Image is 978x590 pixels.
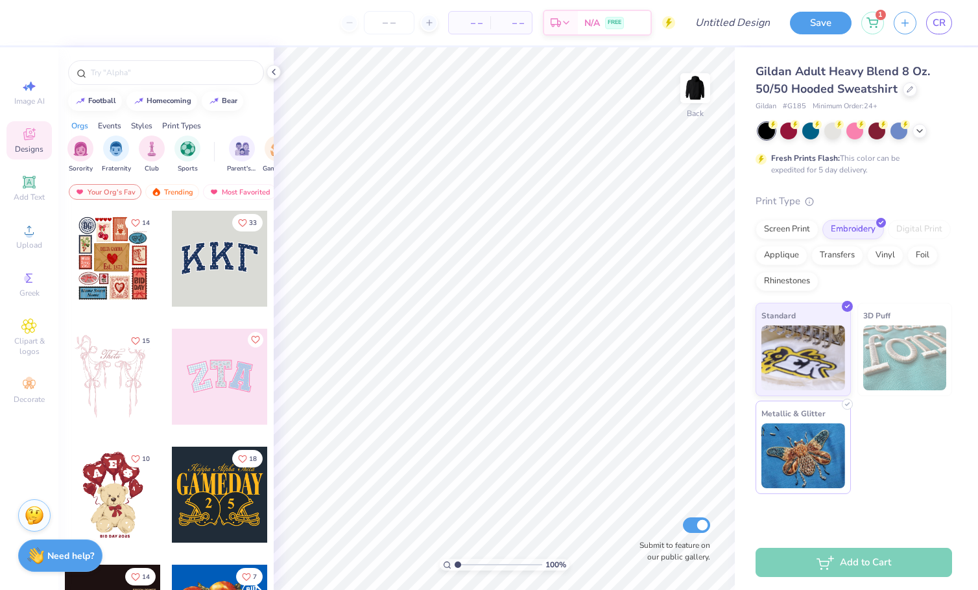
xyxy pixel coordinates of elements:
[139,136,165,174] div: filter for Club
[790,12,852,34] button: Save
[687,108,704,119] div: Back
[139,136,165,174] button: filter button
[89,66,256,79] input: Try "Alpha"
[232,450,263,467] button: Like
[227,164,257,174] span: Parent's Weekend
[761,407,826,420] span: Metallic & Glitter
[126,91,197,111] button: homecoming
[102,136,131,174] div: filter for Fraternity
[926,12,952,34] a: CR
[134,97,144,105] img: trend_line.gif
[761,309,796,322] span: Standard
[236,568,263,585] button: Like
[822,220,884,239] div: Embroidery
[102,136,131,174] button: filter button
[227,136,257,174] button: filter button
[498,16,524,30] span: – –
[109,141,123,156] img: Fraternity Image
[608,18,621,27] span: FREE
[75,97,86,105] img: trend_line.gif
[888,220,951,239] div: Digital Print
[142,456,150,462] span: 10
[756,220,818,239] div: Screen Print
[232,214,263,231] button: Like
[145,184,199,200] div: Trending
[248,332,263,348] button: Like
[270,141,285,156] img: Game Day Image
[71,120,88,132] div: Orgs
[125,450,156,467] button: Like
[67,136,93,174] div: filter for Sorority
[14,96,45,106] span: Image AI
[151,187,161,196] img: trending.gif
[75,187,85,196] img: most_fav.gif
[756,194,952,209] div: Print Type
[88,97,116,104] div: football
[142,220,150,226] span: 14
[783,101,806,112] span: # G185
[761,423,845,488] img: Metallic & Glitter
[68,91,122,111] button: football
[756,246,807,265] div: Applique
[253,574,257,580] span: 7
[131,120,152,132] div: Styles
[47,550,94,562] strong: Need help?
[14,192,45,202] span: Add Text
[933,16,946,30] span: CR
[69,184,141,200] div: Your Org's Fav
[867,246,903,265] div: Vinyl
[174,136,200,174] button: filter button
[67,136,93,174] button: filter button
[876,10,886,20] span: 1
[682,75,708,101] img: Back
[756,272,818,291] div: Rhinestones
[545,559,566,571] span: 100 %
[15,144,43,154] span: Designs
[145,141,159,156] img: Club Image
[685,10,780,36] input: Untitled Design
[771,152,931,176] div: This color can be expedited for 5 day delivery.
[811,246,863,265] div: Transfers
[125,568,156,585] button: Like
[756,101,776,112] span: Gildan
[125,332,156,349] button: Like
[584,16,600,30] span: N/A
[69,164,93,174] span: Sorority
[771,153,840,163] strong: Fresh Prints Flash:
[632,539,710,563] label: Submit to feature on our public gallery.
[756,64,930,97] span: Gildan Adult Heavy Blend 8 Oz. 50/50 Hooded Sweatshirt
[263,136,292,174] button: filter button
[863,325,947,390] img: 3D Puff
[98,120,121,132] div: Events
[863,309,890,322] span: 3D Puff
[162,120,201,132] div: Print Types
[761,325,845,390] img: Standard
[263,164,292,174] span: Game Day
[907,246,938,265] div: Foil
[209,97,219,105] img: trend_line.gif
[73,141,88,156] img: Sorority Image
[6,336,52,357] span: Clipart & logos
[147,97,191,104] div: homecoming
[14,394,45,405] span: Decorate
[19,288,40,298] span: Greek
[145,164,159,174] span: Club
[125,214,156,231] button: Like
[16,240,42,250] span: Upload
[235,141,250,156] img: Parent's Weekend Image
[263,136,292,174] div: filter for Game Day
[142,574,150,580] span: 14
[174,136,200,174] div: filter for Sports
[227,136,257,174] div: filter for Parent's Weekend
[142,338,150,344] span: 15
[180,141,195,156] img: Sports Image
[813,101,877,112] span: Minimum Order: 24 +
[178,164,198,174] span: Sports
[222,97,237,104] div: bear
[209,187,219,196] img: most_fav.gif
[249,456,257,462] span: 18
[249,220,257,226] span: 33
[202,91,243,111] button: bear
[102,164,131,174] span: Fraternity
[457,16,483,30] span: – –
